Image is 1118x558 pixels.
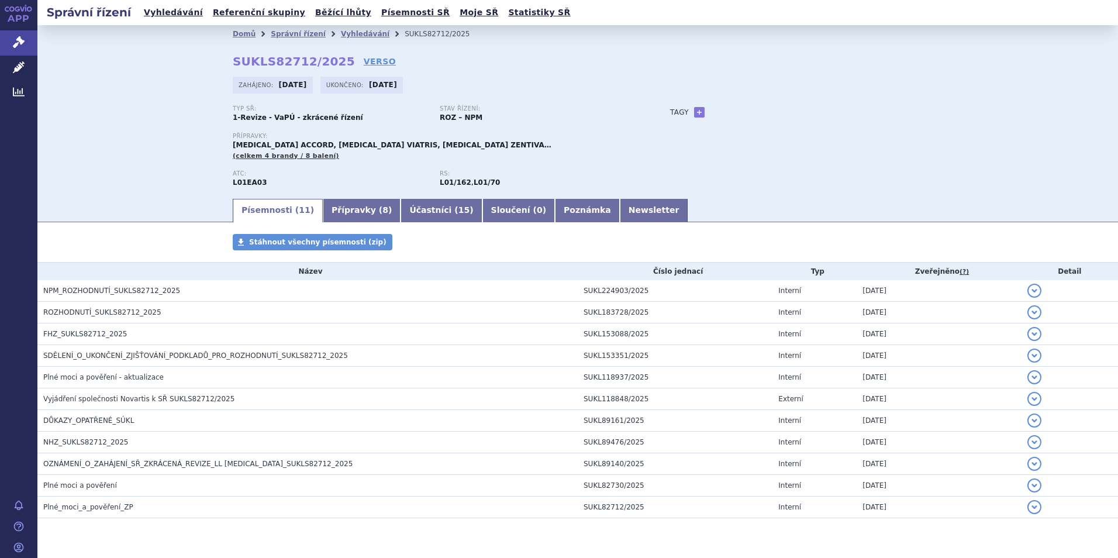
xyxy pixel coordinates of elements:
[778,395,803,403] span: Externí
[578,475,772,497] td: SUKL82730/2025
[440,105,635,112] p: Stav řízení:
[857,432,1021,453] td: [DATE]
[778,308,801,316] span: Interní
[694,107,705,118] a: +
[43,373,164,381] span: Plné moci a pověření - aktualizace
[1027,284,1041,298] button: detail
[482,199,555,222] a: Sloučení (0)
[857,280,1021,302] td: [DATE]
[456,5,502,20] a: Moje SŘ
[578,280,772,302] td: SUKL224903/2025
[857,497,1021,518] td: [DATE]
[778,503,801,511] span: Interní
[778,438,801,446] span: Interní
[578,345,772,367] td: SUKL153351/2025
[578,323,772,345] td: SUKL153088/2025
[364,56,396,67] a: VERSO
[233,234,392,250] a: Stáhnout všechny písemnosti (zip)
[778,287,801,295] span: Interní
[857,475,1021,497] td: [DATE]
[857,453,1021,475] td: [DATE]
[271,30,326,38] a: Správní řízení
[772,263,857,280] th: Typ
[857,263,1021,280] th: Zveřejněno
[233,141,551,149] span: [MEDICAL_DATA] ACCORD, [MEDICAL_DATA] VIATRIS, [MEDICAL_DATA] ZENTIVA…
[1027,457,1041,471] button: detail
[1027,435,1041,449] button: detail
[857,302,1021,323] td: [DATE]
[620,199,688,222] a: Newsletter
[1027,392,1041,406] button: detail
[440,170,635,177] p: RS:
[43,416,134,425] span: DŮKAZY_OPATŘENÉ_SÚKL
[440,178,471,187] strong: nilotinib
[960,268,969,276] abbr: (?)
[578,302,772,323] td: SUKL183728/2025
[233,30,256,38] a: Domů
[1027,500,1041,514] button: detail
[209,5,309,20] a: Referenční skupiny
[505,5,574,20] a: Statistiky SŘ
[778,373,801,381] span: Interní
[440,170,647,188] div: ,
[43,308,161,316] span: ROZHODNUTÍ_SUKLS82712_2025
[341,30,389,38] a: Vyhledávání
[43,503,133,511] span: Plné_moci_a_pověření_ZP
[857,388,1021,410] td: [DATE]
[43,352,348,360] span: SDĚLENÍ_O_UKONČENÍ_ZJIŠŤOVÁNÍ_PODKLADŮ_PRO_ROZHODNUTÍ_SUKLS82712_2025
[233,54,355,68] strong: SUKLS82712/2025
[578,367,772,388] td: SUKL118937/2025
[299,205,310,215] span: 11
[233,199,323,222] a: Písemnosti (11)
[537,205,543,215] span: 0
[233,170,428,177] p: ATC:
[140,5,206,20] a: Vyhledávání
[578,388,772,410] td: SUKL118848/2025
[312,5,375,20] a: Běžící lhůty
[43,330,127,338] span: FHZ_SUKLS82712_2025
[1027,349,1041,363] button: detail
[233,178,267,187] strong: NILOTINIB
[578,497,772,518] td: SUKL82712/2025
[233,152,339,160] span: (celkem 4 brandy / 8 balení)
[323,199,401,222] a: Přípravky (8)
[43,287,180,295] span: NPM_ROZHODNUTÍ_SUKLS82712_2025
[778,330,801,338] span: Interní
[857,323,1021,345] td: [DATE]
[37,4,140,20] h2: Správní řízení
[43,395,234,403] span: Vyjádření společnosti Novartis k SŘ SUKLS82712/2025
[369,81,397,89] strong: [DATE]
[239,80,275,89] span: Zahájeno:
[474,178,500,187] strong: imatinib a nilotinib o síle 150mg
[378,5,453,20] a: Písemnosti SŘ
[458,205,470,215] span: 15
[670,105,689,119] h3: Tagy
[1027,414,1041,428] button: detail
[1027,370,1041,384] button: detail
[578,410,772,432] td: SUKL89161/2025
[857,367,1021,388] td: [DATE]
[778,481,801,490] span: Interní
[1027,478,1041,492] button: detail
[578,263,772,280] th: Číslo jednací
[778,460,801,468] span: Interní
[43,481,117,490] span: Plné moci a pověření
[382,205,388,215] span: 8
[233,113,363,122] strong: 1-Revize - VaPÚ - zkrácené řízení
[326,80,366,89] span: Ukončeno:
[43,460,353,468] span: OZNÁMENÍ_O_ZAHÁJENÍ_SŘ_ZKRÁCENÁ_REVIZE_LL nilotinib_SUKLS82712_2025
[279,81,307,89] strong: [DATE]
[857,410,1021,432] td: [DATE]
[1022,263,1118,280] th: Detail
[249,238,387,246] span: Stáhnout všechny písemnosti (zip)
[857,345,1021,367] td: [DATE]
[778,416,801,425] span: Interní
[405,25,485,43] li: SUKLS82712/2025
[778,352,801,360] span: Interní
[401,199,482,222] a: Účastníci (15)
[1027,305,1041,319] button: detail
[578,453,772,475] td: SUKL89140/2025
[555,199,620,222] a: Poznámka
[578,432,772,453] td: SUKL89476/2025
[233,105,428,112] p: Typ SŘ:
